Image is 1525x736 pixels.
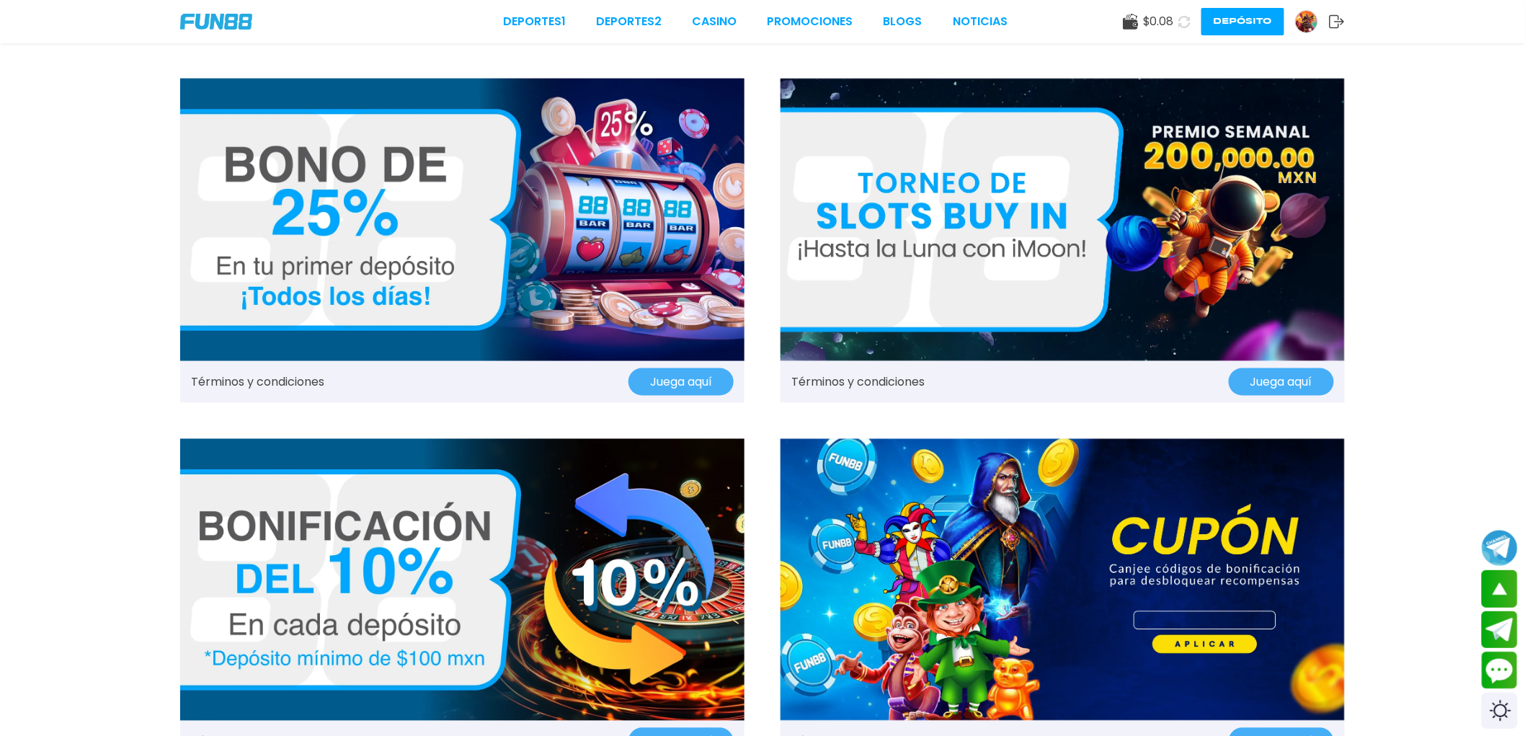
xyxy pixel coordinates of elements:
[180,79,744,361] img: Promo Banner
[1482,693,1518,729] div: Switch theme
[781,79,1345,361] img: Promo Banner
[1296,11,1317,32] img: Avatar
[781,439,1345,722] img: Promo Banner
[1482,652,1518,689] button: Contact customer service
[1295,10,1329,33] a: Avatar
[628,368,734,396] button: Juega aquí
[596,13,662,30] a: Deportes2
[768,13,853,30] a: Promociones
[953,13,1008,30] a: NOTICIAS
[884,13,922,30] a: BLOGS
[180,439,744,722] img: Promo Banner
[692,13,737,30] a: CASINO
[1143,13,1174,30] span: $ 0.08
[1229,368,1334,396] button: Juega aquí
[503,13,566,30] a: Deportes1
[180,14,252,30] img: Company Logo
[1482,611,1518,649] button: Join telegram
[791,373,925,391] a: Términos y condiciones
[1482,570,1518,608] button: scroll up
[1482,529,1518,567] button: Join telegram channel
[1201,8,1284,35] button: Depósito
[191,373,324,391] a: Términos y condiciones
